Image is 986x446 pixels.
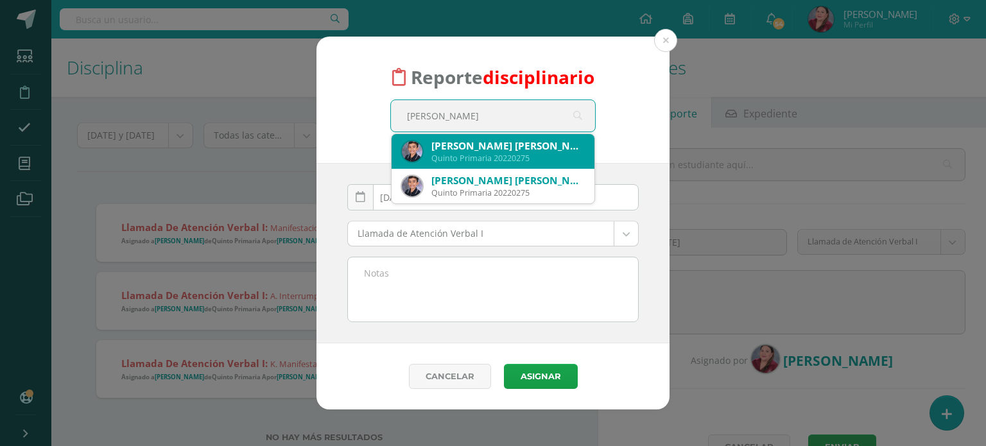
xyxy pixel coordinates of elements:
span: Reporte [411,65,594,89]
div: Quinto Primaria 20220275 [431,187,584,198]
font: disciplinario [483,65,594,89]
div: [PERSON_NAME] [PERSON_NAME] [431,139,584,153]
input: Busca un estudiante aquí... [391,100,595,132]
a: Cancelar [409,364,491,389]
button: Asignar [504,364,578,389]
img: b321b0189f27e693db2aa1fc02b8d69e.png [402,176,422,196]
span: Llamada de Atención Verbal I [358,221,604,246]
a: Llamada de Atención Verbal I [348,221,638,246]
button: Close (Esc) [654,29,677,52]
div: Quinto Primaria 20220275 [431,153,584,164]
div: [PERSON_NAME] [PERSON_NAME] [431,174,584,187]
img: b321b0189f27e693db2aa1fc02b8d69e.png [402,141,422,162]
